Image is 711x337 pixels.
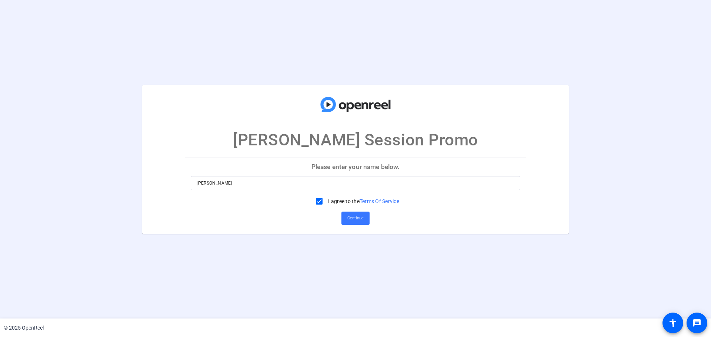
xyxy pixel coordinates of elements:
p: [PERSON_NAME] Session Promo [233,128,478,152]
button: Continue [341,212,370,225]
p: Please enter your name below. [185,158,526,176]
mat-icon: accessibility [668,319,677,327]
label: I agree to the [327,198,399,205]
span: Continue [347,213,364,224]
img: company-logo [318,92,393,117]
a: Terms Of Service [360,198,399,204]
div: © 2025 OpenReel [4,324,44,332]
mat-icon: message [692,319,701,327]
input: Enter your name [197,179,514,188]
